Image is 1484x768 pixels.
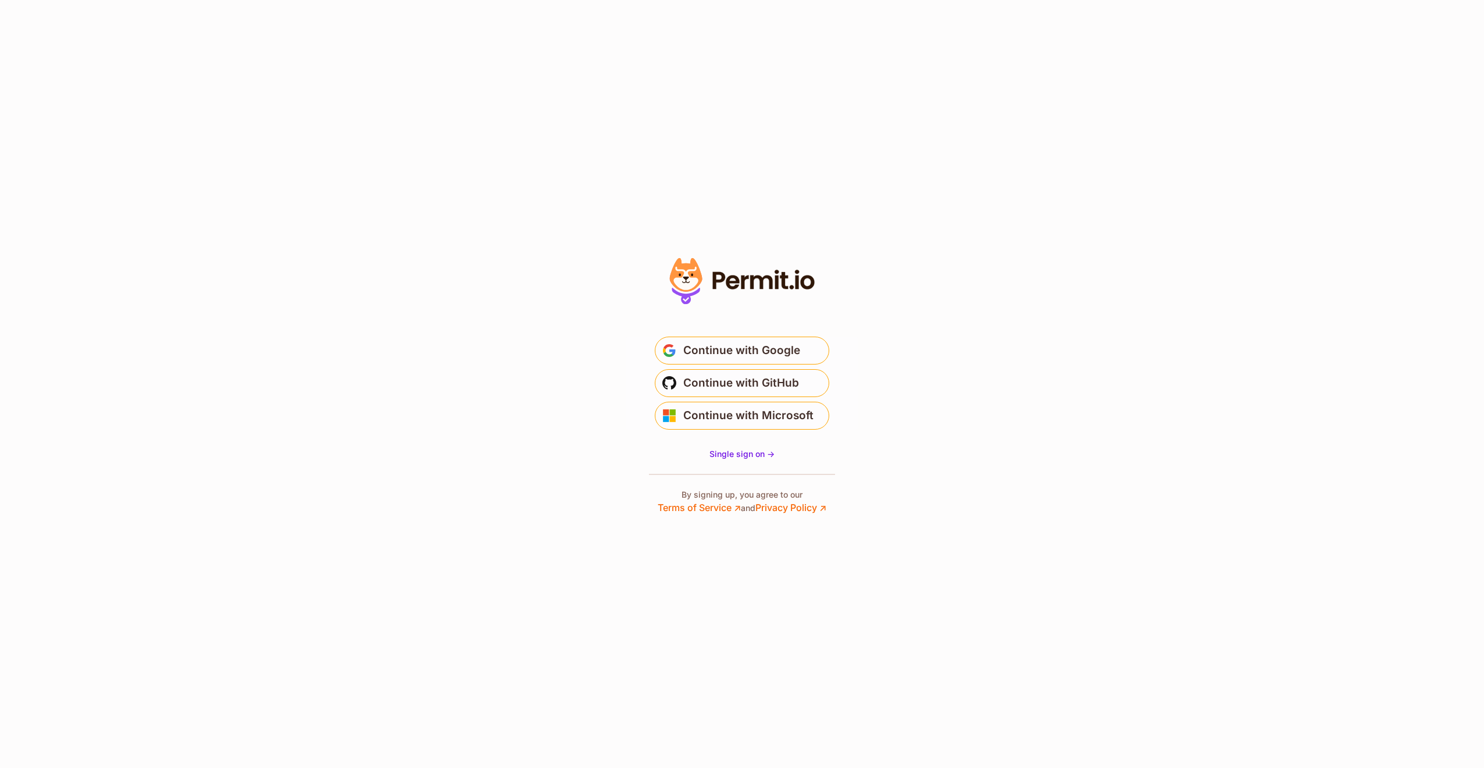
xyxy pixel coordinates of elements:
[683,406,814,425] span: Continue with Microsoft
[658,502,741,513] a: Terms of Service ↗
[655,369,829,397] button: Continue with GitHub
[755,502,826,513] a: Privacy Policy ↗
[709,449,775,459] span: Single sign on ->
[655,337,829,365] button: Continue with Google
[683,374,799,392] span: Continue with GitHub
[683,341,800,360] span: Continue with Google
[655,402,829,430] button: Continue with Microsoft
[658,489,826,515] p: By signing up, you agree to our and
[709,448,775,460] a: Single sign on ->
